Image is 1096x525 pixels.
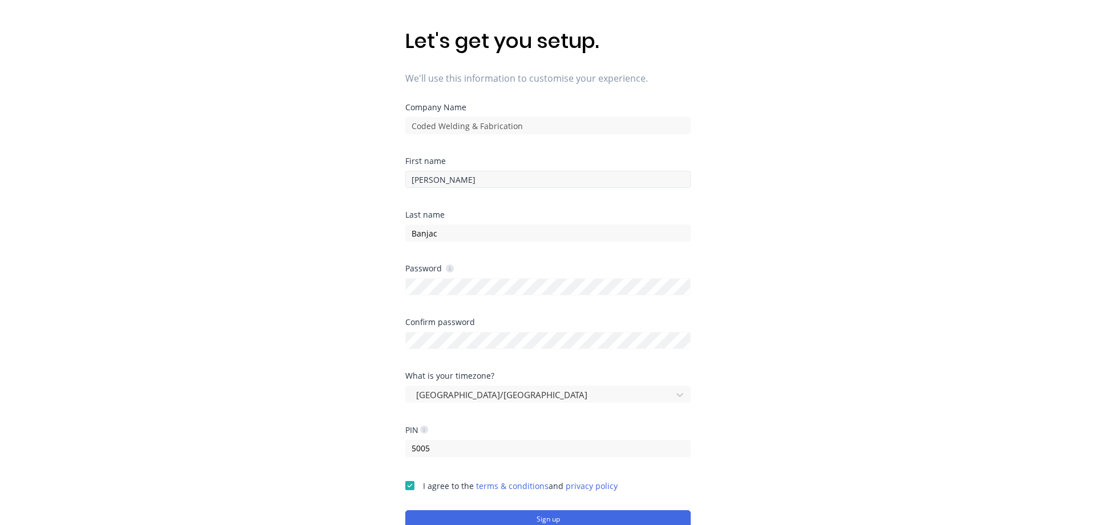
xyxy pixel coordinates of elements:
div: Confirm password [405,318,691,326]
div: PIN [405,424,428,435]
div: First name [405,157,691,165]
a: terms & conditions [476,480,549,491]
span: I agree to the and [423,480,618,491]
div: What is your timezone? [405,372,691,380]
h1: Let's get you setup. [405,29,691,53]
div: Last name [405,211,691,219]
span: We'll use this information to customise your experience. [405,71,691,85]
a: privacy policy [566,480,618,491]
div: Company Name [405,103,691,111]
div: Password [405,263,454,274]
